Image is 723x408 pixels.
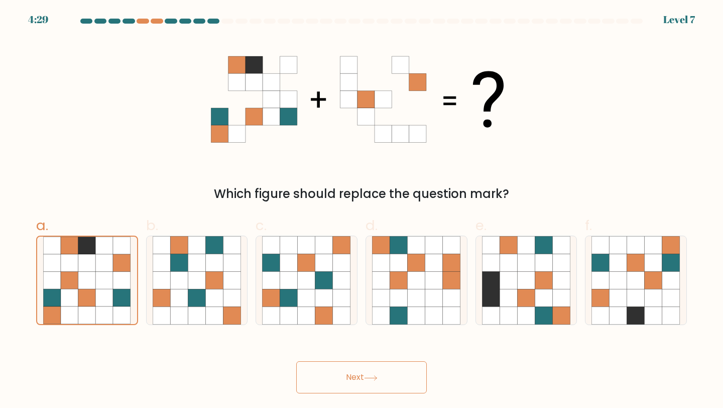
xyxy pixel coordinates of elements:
div: 4:29 [28,12,48,27]
span: c. [256,216,267,235]
span: b. [146,216,158,235]
button: Next [296,361,427,393]
span: f. [585,216,592,235]
div: Level 7 [663,12,695,27]
span: a. [36,216,48,235]
span: e. [475,216,487,235]
div: Which figure should replace the question mark? [42,185,681,203]
span: d. [366,216,378,235]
